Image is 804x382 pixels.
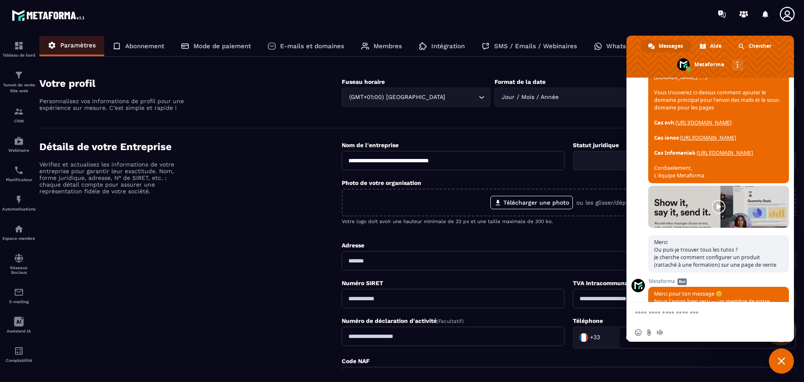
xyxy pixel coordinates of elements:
[342,142,399,148] label: Nom de l'entreprise
[2,34,36,64] a: formationformationTableau de bord
[2,53,36,57] p: Tableau de bord
[692,40,730,52] div: Aide
[657,329,663,336] span: Message audio
[732,59,743,70] div: Autres canaux
[573,280,645,286] label: TVA Intracommunautaire
[342,317,464,324] label: Numéro de déclaration d'activité
[342,88,490,107] div: Search for option
[490,196,573,209] label: Télécharger une photo
[14,136,24,146] img: automations
[39,141,342,153] h4: Détails de votre Entreprise
[573,317,603,324] label: Téléphone
[575,329,592,346] img: Country Flag
[769,348,794,374] div: Fermer le chat
[654,134,679,141] span: Cas ionos
[2,265,36,275] p: Réseaux Sociaux
[14,224,24,234] img: automations
[561,93,629,102] input: Search for option
[2,64,36,100] a: formationformationTunnel de vente Site web
[342,78,385,85] label: Fuseau horaire
[342,358,370,364] label: Code NAF
[2,159,36,188] a: schedulerschedulerPlanificateur
[14,165,24,175] img: scheduler
[431,42,465,50] p: Intégration
[437,318,464,324] span: (Facultatif)
[2,119,36,123] p: CRM
[14,107,24,117] img: formation
[2,100,36,130] a: formationformationCRM
[590,333,600,342] span: +33
[573,151,796,170] div: Search for option
[678,278,687,285] span: Bot
[606,42,638,50] p: WhatsApp
[495,88,643,107] div: Search for option
[447,93,477,102] input: Search for option
[2,281,36,310] a: emailemailE-mailing
[125,42,164,50] p: Abonnement
[14,287,24,297] img: email
[2,148,36,153] p: Webinaire
[39,78,342,89] h4: Votre profil
[14,346,24,356] img: accountant
[697,149,753,156] a: [URL][DOMAIN_NAME]
[12,8,87,23] img: logo
[342,242,364,249] label: Adresse
[635,309,767,317] textarea: Entrez votre message...
[2,130,36,159] a: automationsautomationsWebinaire
[14,195,24,205] img: automations
[39,98,186,111] p: Personnalisez vos informations de profil pour une expérience sur mesure. C'est simple et rapide !
[573,142,619,148] label: Statut juridique
[2,329,36,333] p: Assistant IA
[2,82,36,94] p: Tunnel de vente Site web
[710,40,722,52] span: Aide
[193,42,251,50] p: Mode de paiement
[14,41,24,51] img: formation
[680,134,736,141] a: [URL][DOMAIN_NAME]
[2,299,36,304] p: E-mailing
[2,340,36,369] a: accountantaccountantComptabilité
[2,358,36,363] p: Comptabilité
[731,40,780,52] div: Chercher
[654,290,775,350] span: Merci pour ton message 😊 Nous l’avons bien reçu — un membre de notre équipe va te répondre très p...
[641,40,691,52] div: Messages
[60,42,96,49] p: Paramètres
[342,280,383,286] label: Numéro SIRET
[2,310,36,340] a: Assistant IA
[494,42,577,50] p: SMS / Emails / Webinaires
[14,70,24,80] img: formation
[654,149,696,156] span: Cas Infomaniak
[573,327,619,348] div: Search for option
[500,93,561,102] span: Jour / Mois / Année
[602,331,610,344] input: Search for option
[374,42,402,50] p: Membres
[2,218,36,247] a: automationsautomationsEspace membre
[648,278,789,284] span: Metaforma
[654,6,781,179] span: Bonjour Sévérine, Vous pouvez bien sûr utiliser le domaine principal comme domaine d'envoi des ma...
[14,253,24,263] img: social-network
[2,236,36,241] p: Espace membre
[654,119,674,126] span: Cas ovh
[576,199,647,206] p: ou les glisser/déposer ici
[2,177,36,182] p: Planificateur
[675,119,732,126] a: [URL][DOMAIN_NAME]
[342,218,796,224] p: Votre logo doit avoir une hauteur minimale de 32 px et une taille maximale de 300 ko.
[342,179,421,186] label: Photo de votre organisation
[749,40,771,52] span: Chercher
[280,42,344,50] p: E-mails et domaines
[2,188,36,218] a: automationsautomationsAutomatisations
[654,239,776,268] span: Merci Ou puis-je trouver tous les tutos ? Je cherche comment configurer un produit (rattaché à un...
[646,329,652,336] span: Envoyer un fichier
[578,156,782,165] input: Search for option
[347,93,447,102] span: (GMT+01:00) [GEOGRAPHIC_DATA]
[659,40,683,52] span: Messages
[2,247,36,281] a: social-networksocial-networkRéseaux Sociaux
[39,161,186,195] p: Vérifiez et actualisez les informations de votre entreprise pour garantir leur exactitude. Nom, f...
[2,207,36,211] p: Automatisations
[635,329,642,336] span: Insérer un emoji
[495,78,546,85] label: Format de la date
